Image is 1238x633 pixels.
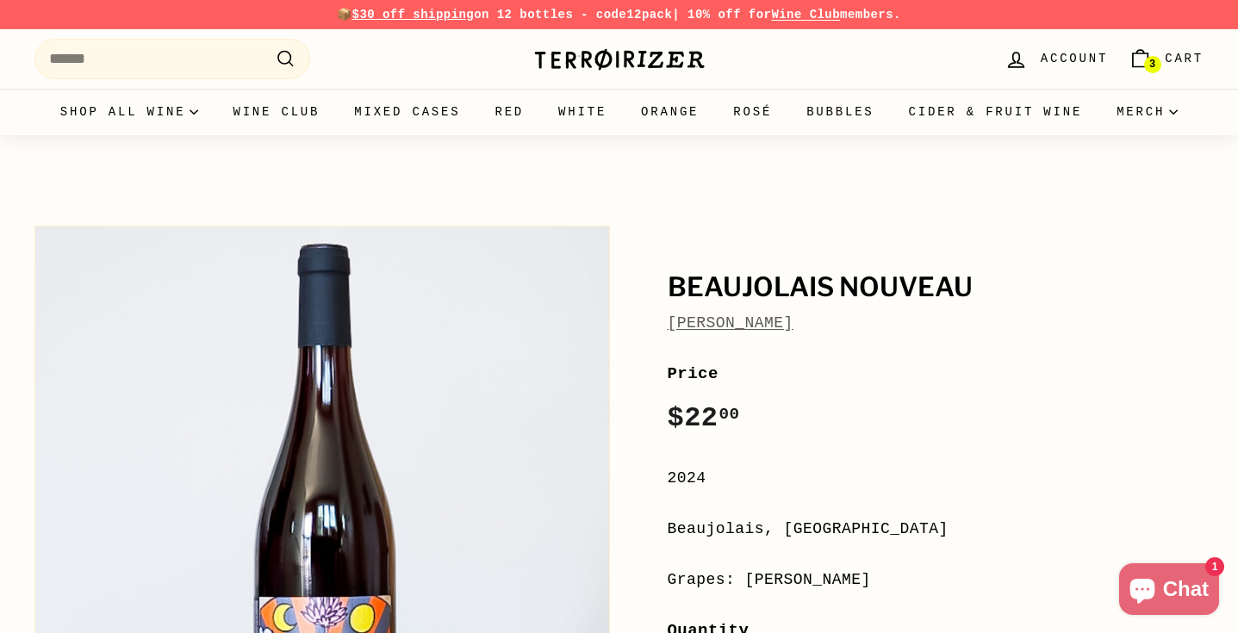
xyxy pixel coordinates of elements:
[352,8,475,22] span: $30 off shipping
[477,89,541,135] a: Red
[1118,34,1214,84] a: Cart
[716,89,789,135] a: Rosé
[668,568,1204,593] div: Grapes: [PERSON_NAME]
[1165,49,1204,68] span: Cart
[1114,563,1224,619] inbox-online-store-chat: Shopify online store chat
[789,89,891,135] a: Bubbles
[34,5,1204,24] p: 📦 on 12 bottles - code | 10% off for members.
[43,89,216,135] summary: Shop all wine
[668,402,740,434] span: $22
[624,89,716,135] a: Orange
[668,466,1204,491] div: 2024
[215,89,337,135] a: Wine Club
[719,405,739,424] sup: 00
[994,34,1118,84] a: Account
[541,89,624,135] a: White
[668,273,1204,302] h1: Beaujolais Nouveau
[1041,49,1108,68] span: Account
[771,8,840,22] a: Wine Club
[668,361,1204,387] label: Price
[892,89,1100,135] a: Cider & Fruit Wine
[1149,59,1155,71] span: 3
[668,314,793,332] a: [PERSON_NAME]
[626,8,672,22] strong: 12pack
[337,89,477,135] a: Mixed Cases
[668,517,1204,542] div: Beaujolais, [GEOGRAPHIC_DATA]
[1099,89,1195,135] summary: Merch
